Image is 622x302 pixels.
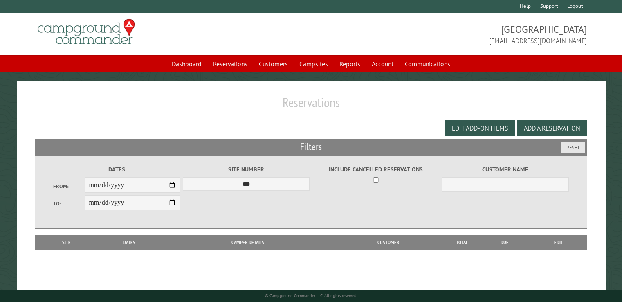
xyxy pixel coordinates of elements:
a: Campsites [294,56,333,72]
small: © Campground Commander LLC. All rights reserved. [265,293,357,298]
th: Customer [331,235,446,250]
label: Include Cancelled Reservations [312,165,440,174]
a: Communications [400,56,455,72]
th: Site [39,235,94,250]
img: Campground Commander [35,16,137,48]
th: Camper Details [165,235,331,250]
a: Customers [254,56,293,72]
label: To: [53,200,85,207]
th: Dates [94,235,165,250]
label: From: [53,183,85,190]
th: Due [478,235,531,250]
button: Edit Add-on Items [445,120,515,136]
label: Dates [53,165,180,174]
th: Edit [531,235,587,250]
a: Reservations [208,56,252,72]
a: Account [367,56,398,72]
h2: Filters [35,139,587,155]
label: Customer Name [442,165,569,174]
label: Site Number [183,165,310,174]
h1: Reservations [35,95,587,117]
button: Add a Reservation [517,120,587,136]
a: Reports [335,56,365,72]
th: Total [446,235,478,250]
span: [GEOGRAPHIC_DATA] [EMAIL_ADDRESS][DOMAIN_NAME] [311,23,587,45]
button: Reset [561,142,585,153]
a: Dashboard [167,56,207,72]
